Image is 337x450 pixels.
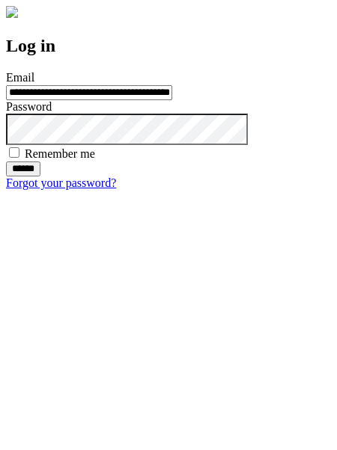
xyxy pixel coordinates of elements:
[6,6,18,18] img: logo-4e3dc11c47720685a147b03b5a06dd966a58ff35d612b21f08c02c0306f2b779.png
[25,147,95,160] label: Remember me
[6,176,116,189] a: Forgot your password?
[6,36,331,56] h2: Log in
[6,71,34,84] label: Email
[6,100,52,113] label: Password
